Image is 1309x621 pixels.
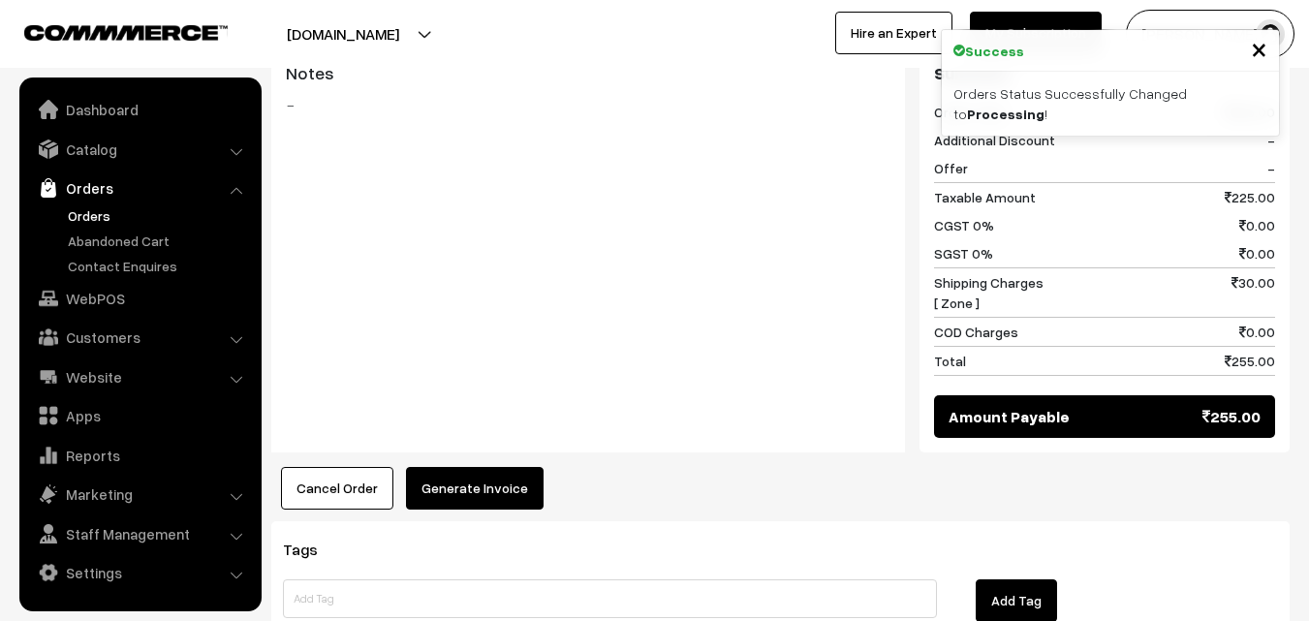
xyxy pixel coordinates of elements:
[24,25,228,40] img: COMMMERCE
[970,12,1102,54] a: My Subscription
[835,12,952,54] a: Hire an Expert
[24,171,255,205] a: Orders
[1239,215,1275,235] span: 0.00
[1267,158,1275,178] span: -
[1251,34,1267,63] button: Close
[934,63,1275,84] h3: Summary
[24,555,255,590] a: Settings
[24,359,255,394] a: Website
[934,130,1055,150] span: Additional Discount
[934,272,1044,313] span: Shipping Charges [ Zone ]
[406,467,544,510] button: Generate Invoice
[934,102,1004,122] span: Order Total
[934,351,966,371] span: Total
[219,10,467,58] button: [DOMAIN_NAME]
[286,63,890,84] h3: Notes
[63,256,255,276] a: Contact Enquires
[24,438,255,473] a: Reports
[1202,405,1261,428] span: 255.00
[949,405,1070,428] span: Amount Payable
[281,467,393,510] button: Cancel Order
[967,106,1044,122] strong: Processing
[934,187,1036,207] span: Taxable Amount
[283,579,937,618] input: Add Tag
[24,320,255,355] a: Customers
[965,41,1024,61] strong: Success
[934,243,993,264] span: SGST 0%
[24,477,255,512] a: Marketing
[942,72,1279,136] div: Orders Status Successfully Changed to !
[63,205,255,226] a: Orders
[24,92,255,127] a: Dashboard
[1126,10,1294,58] button: [PERSON_NAME] s…
[1239,243,1275,264] span: 0.00
[286,93,890,116] blockquote: -
[1231,272,1275,313] span: 30.00
[283,540,341,559] span: Tags
[24,19,194,43] a: COMMMERCE
[1267,130,1275,150] span: -
[1256,19,1285,48] img: user
[24,398,255,433] a: Apps
[1225,187,1275,207] span: 225.00
[24,281,255,316] a: WebPOS
[24,132,255,167] a: Catalog
[934,158,968,178] span: Offer
[63,231,255,251] a: Abandoned Cart
[1225,351,1275,371] span: 255.00
[24,516,255,551] a: Staff Management
[1239,322,1275,342] span: 0.00
[1251,30,1267,66] span: ×
[934,322,1018,342] span: COD Charges
[934,215,994,235] span: CGST 0%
